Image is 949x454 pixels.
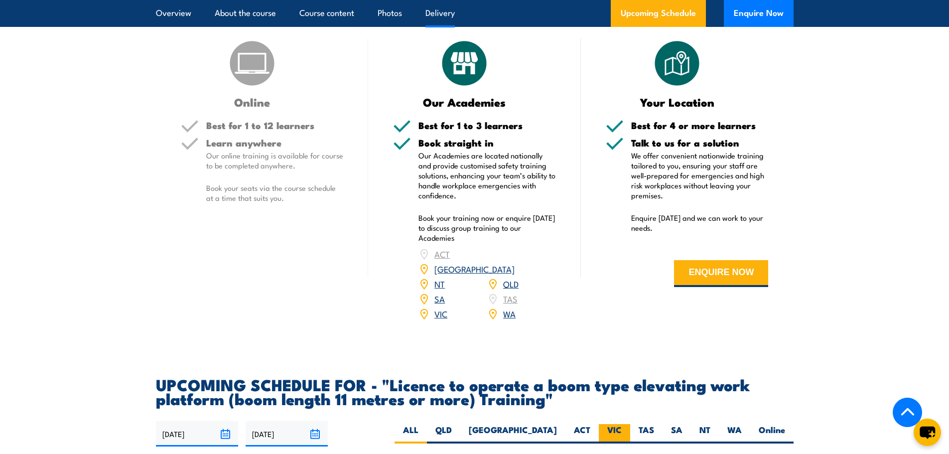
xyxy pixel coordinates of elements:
p: Our Academies are located nationally and provide customised safety training solutions, enhancing ... [418,151,556,200]
button: chat-button [914,419,941,446]
h5: Talk to us for a solution [631,138,769,148]
h2: UPCOMING SCHEDULE FOR - "Licence to operate a boom type elevating work platform (boom length 11 m... [156,377,794,405]
h3: Our Academies [393,96,536,108]
input: From date [156,421,238,447]
label: QLD [427,424,460,444]
h5: Best for 1 to 3 learners [418,121,556,130]
h3: Your Location [606,96,749,108]
h5: Learn anywhere [206,138,344,148]
label: NT [691,424,719,444]
label: VIC [599,424,630,444]
h5: Best for 4 or more learners [631,121,769,130]
a: VIC [434,307,447,319]
a: WA [503,307,516,319]
p: Book your training now or enquire [DATE] to discuss group training to our Academies [418,213,556,243]
input: To date [246,421,328,447]
a: QLD [503,278,519,290]
button: ENQUIRE NOW [674,260,768,287]
label: TAS [630,424,663,444]
label: Online [750,424,794,444]
p: Book your seats via the course schedule at a time that suits you. [206,183,344,203]
label: WA [719,424,750,444]
label: ACT [565,424,599,444]
h5: Best for 1 to 12 learners [206,121,344,130]
a: NT [434,278,445,290]
p: We offer convenient nationwide training tailored to you, ensuring your staff are well-prepared fo... [631,151,769,200]
label: SA [663,424,691,444]
a: [GEOGRAPHIC_DATA] [434,263,515,275]
p: Our online training is available for course to be completed anywhere. [206,151,344,170]
p: Enquire [DATE] and we can work to your needs. [631,213,769,233]
a: SA [434,293,445,304]
label: [GEOGRAPHIC_DATA] [460,424,565,444]
h3: Online [181,96,324,108]
h5: Book straight in [418,138,556,148]
label: ALL [395,424,427,444]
